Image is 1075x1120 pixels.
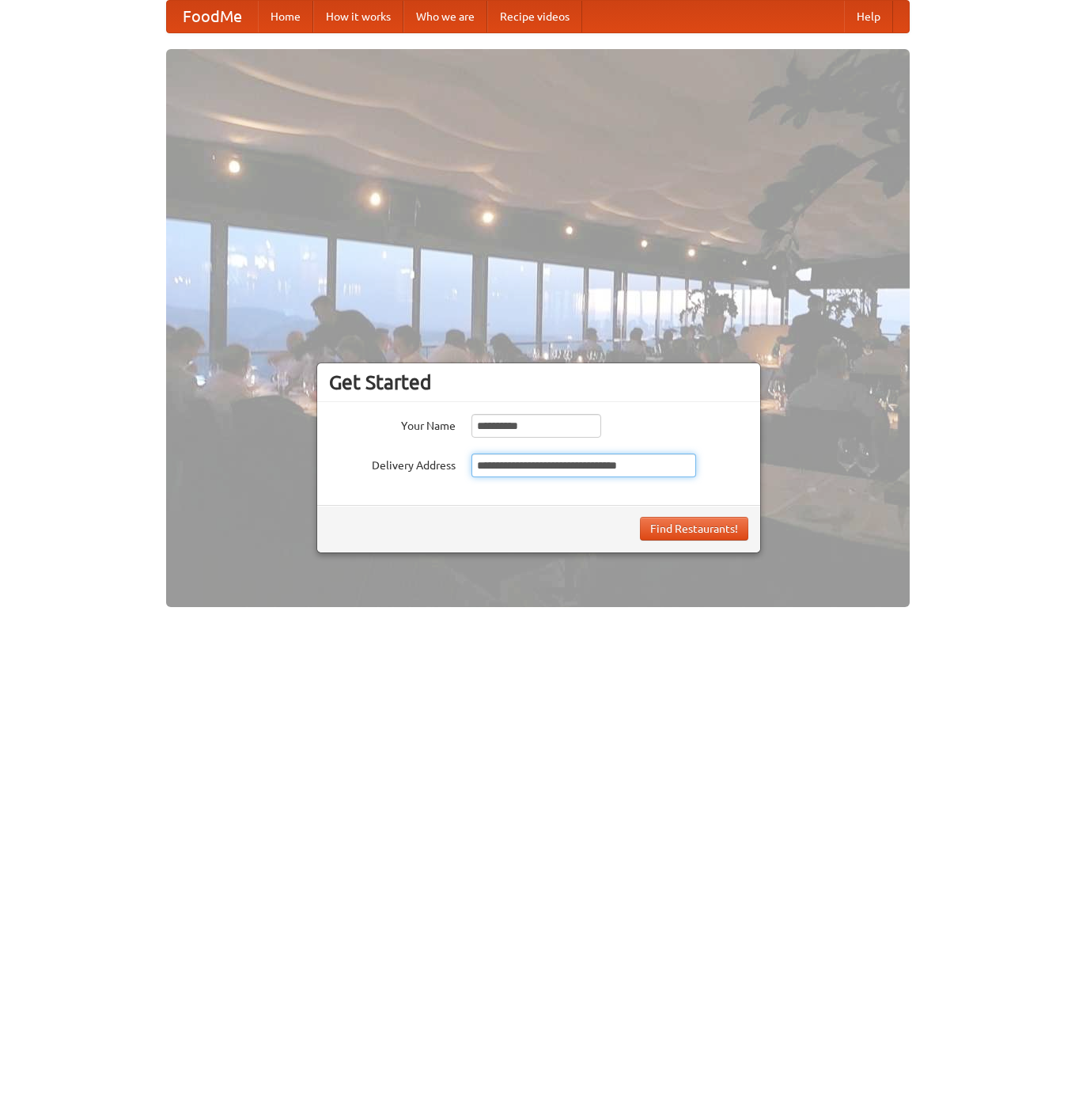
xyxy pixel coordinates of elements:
label: Delivery Address [329,454,456,473]
a: FoodMe [167,1,258,32]
a: Home [258,1,313,32]
label: Your Name [329,414,456,434]
a: Help [844,1,893,32]
a: Who we are [403,1,487,32]
a: Recipe videos [487,1,582,32]
button: Find Restaurants! [640,517,748,541]
a: How it works [313,1,403,32]
h3: Get Started [329,370,748,394]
